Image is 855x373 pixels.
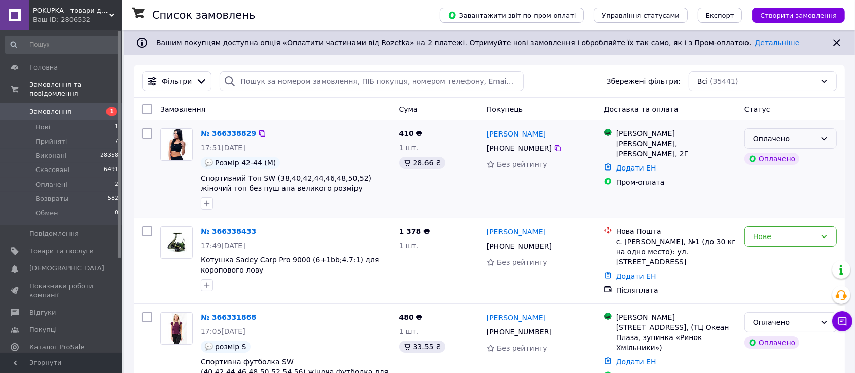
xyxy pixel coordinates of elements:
span: Повідомлення [29,229,79,239]
span: Всі [697,76,708,86]
span: 1 378 ₴ [399,227,430,235]
span: Скасовані [35,165,70,175]
img: Фото товару [165,129,188,160]
span: Управління статусами [602,12,680,19]
span: Показники роботи компанії [29,282,94,300]
a: Детальніше [755,39,800,47]
span: 6491 [104,165,118,175]
a: № 366338433 [201,227,256,235]
span: [PHONE_NUMBER] [487,242,552,250]
button: Експорт [698,8,742,23]
span: 17:49[DATE] [201,242,245,250]
button: Завантажити звіт по пром-оплаті [440,8,584,23]
span: 28358 [100,151,118,160]
span: Розмір 42-44 (М) [215,159,276,167]
div: [PERSON_NAME], [PERSON_NAME], 2Г [616,139,736,159]
span: Cума [399,105,418,113]
span: Головна [29,63,58,72]
img: Фото товару [166,313,187,344]
span: Оплачені [35,180,67,189]
span: 1 [106,107,117,116]
div: 28.66 ₴ [399,157,445,169]
div: Ваш ID: 2806532 [33,15,122,24]
span: 0 [115,209,118,218]
span: Відгуки [29,308,56,317]
img: :speech_balloon: [205,343,213,351]
span: розмір S [215,343,246,351]
a: Створити замовлення [742,11,845,19]
span: Експорт [706,12,734,19]
a: Додати ЕН [616,358,656,366]
div: Оплачено [753,317,816,328]
a: Додати ЕН [616,164,656,172]
a: № 366331868 [201,313,256,321]
h1: Список замовлень [152,9,255,21]
a: Фото товару [160,312,193,345]
span: Покупці [29,325,57,334]
div: [PERSON_NAME] [616,128,736,139]
img: :speech_balloon: [205,159,213,167]
span: [DEMOGRAPHIC_DATA] [29,264,104,273]
span: Виконані [35,151,67,160]
button: Створити замовлення [752,8,845,23]
span: 582 [108,194,118,204]
div: [PERSON_NAME] [616,312,736,322]
div: Оплачено [744,153,799,165]
a: Додати ЕН [616,272,656,280]
a: Фото товару [160,226,193,259]
span: Возвраты [35,194,69,204]
span: Доставка та оплата [604,105,679,113]
span: Нові [35,123,50,132]
span: 7 [115,137,118,146]
div: [STREET_ADDRESS], (ТЦ Океан Плаза, зупинка «Ринок Хмільники») [616,322,736,353]
span: Замовлення [29,107,72,116]
input: Пошук [5,36,119,54]
a: [PERSON_NAME] [487,227,546,237]
input: Пошук за номером замовлення, ПІБ покупця, номером телефону, Email, номером накладної [220,71,524,91]
span: Вашим покупцям доступна опція «Оплатити частинами від Rozetka» на 2 платежі. Отримуйте нові замов... [156,39,799,47]
a: [PERSON_NAME] [487,129,546,139]
span: Без рейтингу [497,258,547,266]
span: 1 шт. [399,144,419,152]
span: Замовлення та повідомлення [29,80,122,98]
button: Управління статусами [594,8,688,23]
span: Без рейтингу [497,160,547,168]
a: Фото товару [160,128,193,161]
span: 2 [115,180,118,189]
div: 33.55 ₴ [399,341,445,353]
span: 410 ₴ [399,129,422,138]
span: 1 шт. [399,327,419,335]
a: Спортивний Топ SW (38,40,42,44,46,48,50,52) жіночий топ без пуш апа великого розміру ЧОРНИЙ [201,174,371,202]
span: Завантажити звіт по пром-оплаті [448,11,576,20]
span: Статус [744,105,770,113]
div: Нове [753,231,816,242]
span: Створити замовлення [760,12,837,19]
span: Товари та послуги [29,247,94,256]
span: Фільтри [162,76,192,86]
div: Пром-оплата [616,177,736,187]
div: Оплачено [744,336,799,349]
span: POKUPKA - товари для всієї родини [33,6,109,15]
span: (35441) [710,77,738,85]
a: [PERSON_NAME] [487,313,546,323]
span: 480 ₴ [399,313,422,321]
span: [PHONE_NUMBER] [487,144,552,152]
div: Оплачено [753,133,816,144]
span: Каталог ProSale [29,343,84,352]
div: Нова Пошта [616,226,736,236]
div: с. [PERSON_NAME], №1 (до 30 кг на одно место): ул. [STREET_ADDRESS] [616,236,736,267]
span: Прийняті [35,137,67,146]
a: Котушка Sadey Carp Pro 9000 (6+1bb;4.7:1) для коропового лову [201,256,379,274]
span: Замовлення [160,105,205,113]
button: Чат з покупцем [832,311,852,331]
span: [PHONE_NUMBER] [487,328,552,336]
div: Післяплата [616,285,736,295]
img: Фото товару [164,227,189,258]
span: Без рейтингу [497,344,547,352]
span: 17:51[DATE] [201,144,245,152]
span: Обмен [35,209,58,218]
a: № 366338829 [201,129,256,138]
span: 1 [115,123,118,132]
